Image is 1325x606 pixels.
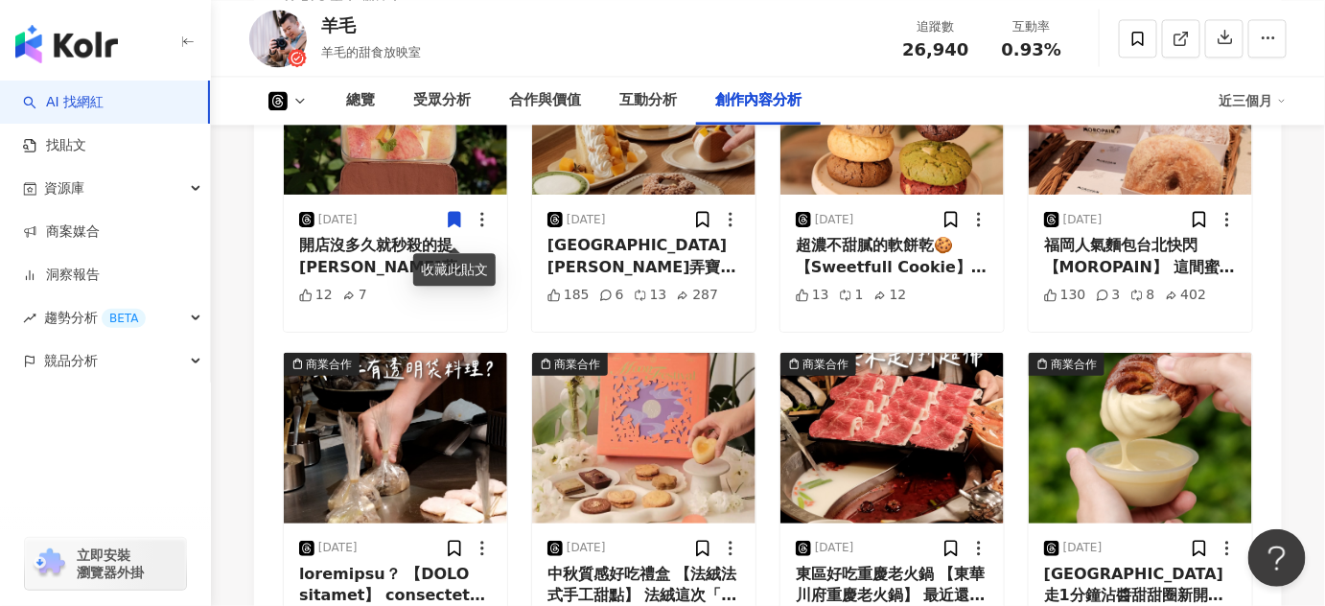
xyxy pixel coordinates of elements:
div: 羊毛 [321,13,421,37]
a: chrome extension立即安裝 瀏覽器外掛 [25,538,186,590]
span: 0.93% [1002,40,1061,59]
img: KOL Avatar [249,10,307,67]
span: 趨勢分析 [44,296,146,339]
div: 7 [342,286,367,305]
div: 130 [1044,286,1086,305]
div: post-image商業合作 [284,353,507,524]
div: [DATE] [318,540,358,556]
div: [DATE] [815,212,854,228]
div: BETA [102,309,146,328]
div: 12 [873,286,907,305]
img: post-image [284,353,507,524]
div: [DATE] [815,540,854,556]
div: 近三個月 [1220,85,1287,116]
div: [DATE] [1063,540,1103,556]
span: 26,940 [902,39,968,59]
span: 立即安裝 瀏覽器外掛 [77,547,144,581]
div: 總覽 [346,89,375,112]
div: post-image商業合作 [1029,353,1252,524]
div: 互動率 [995,17,1068,36]
div: 402 [1165,286,1207,305]
iframe: Help Scout Beacon - Open [1248,529,1306,587]
img: post-image [1029,353,1252,524]
div: 287 [676,286,718,305]
div: 12 [299,286,333,305]
span: 羊毛的甜食放映室 [321,45,421,59]
div: [DATE] [318,212,358,228]
div: [GEOGRAPHIC_DATA][PERSON_NAME]弄寶藏甜點店 【澄澄 Goldenrod】 今年4月新開幕的法式甜點🍰 環境好舒服 沒客滿的話不會限時 ・ 我喜歡泡芙 海鹽奶霜的鹹度... [547,235,740,278]
a: 商案媒合 [23,222,100,242]
div: 商業合作 [306,355,352,374]
div: 商業合作 [802,355,848,374]
img: chrome extension [31,548,68,579]
div: 商業合作 [1051,355,1097,374]
span: rise [23,312,36,325]
div: [DATE] [567,540,606,556]
span: 資源庫 [44,167,84,210]
img: post-image [780,353,1004,524]
div: 13 [634,286,667,305]
div: 收藏此貼文 [413,253,496,286]
div: 1 [839,286,864,305]
div: 創作內容分析 [715,89,802,112]
div: post-image商業合作 [780,353,1004,524]
img: logo [15,25,118,63]
div: [DATE] [567,212,606,228]
div: 受眾分析 [413,89,471,112]
div: 3 [1096,286,1121,305]
div: 6 [599,286,624,305]
div: [DATE] [1063,212,1103,228]
div: 福岡人氣麵包台北快閃 【MOROPAIN】 這間蜜瓜包是招牌 菠蘿麵包夾著馬斯卡彭起司做的提[PERSON_NAME]蘇餡 他也有生甜甜圈有四種口味 口感相當軟綿不錯吃 甜甜圈 $80起 蜜瓜包... [1044,235,1237,278]
div: 追蹤數 [899,17,972,36]
div: post-image商業合作 [532,353,755,524]
div: 商業合作 [554,355,600,374]
div: 合作與價值 [509,89,581,112]
span: 競品分析 [44,339,98,383]
div: 13 [796,286,829,305]
div: 超濃不甜膩的軟餅乾🍪 【Sweetfull Cookie】 這間台中軟餅乾有杜拜巧克力口味 直接加入滿滿兩罐純開心果醬 ・ 吃起來好濃郁又不會甜膩 還有酥皮絲的脆口感 有10種常態口味很豐富 每... [796,235,988,278]
a: searchAI 找網紅 [23,93,104,112]
a: 找貼文 [23,136,86,155]
div: 185 [547,286,590,305]
div: 互動分析 [619,89,677,112]
a: 洞察報告 [23,266,100,285]
div: 開店沒多久就秒殺的提[PERSON_NAME]蘇 【點戚手作】 這天下午兩點去就已經沒了 一定要先訂才不會撲空 ・ 提[PERSON_NAME]蘇有酒/無酒口味 經典款、貝禮詩、威士忌、OREO... [299,235,492,278]
div: 8 [1130,286,1155,305]
img: post-image [532,353,755,524]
